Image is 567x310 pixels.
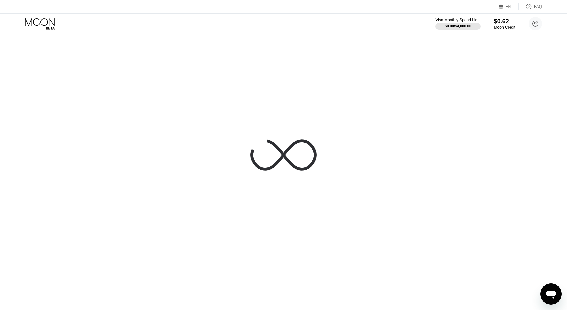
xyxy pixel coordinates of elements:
div: Visa Monthly Spend Limit$0.00/$4,000.00 [435,18,480,30]
div: $0.62 [494,18,515,25]
div: Moon Credit [494,25,515,30]
iframe: Button to launch messaging window [540,283,562,305]
div: FAQ [519,3,542,10]
div: EN [499,3,519,10]
div: $0.62Moon Credit [494,18,515,30]
div: $0.00 / $4,000.00 [445,24,471,28]
div: EN [506,4,511,9]
div: Visa Monthly Spend Limit [435,18,480,22]
div: FAQ [534,4,542,9]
